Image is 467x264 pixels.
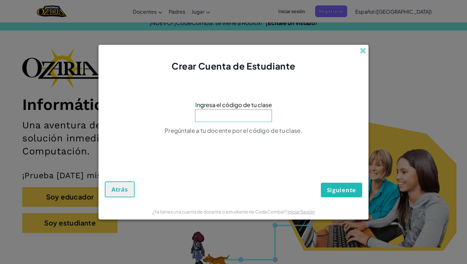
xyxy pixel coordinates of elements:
[195,100,272,109] span: Ingresa el código de tu clase
[112,186,128,193] span: Atrás
[321,183,362,197] button: Siguiente
[152,209,288,214] span: ¿Ya tienes una cuenta de docente o estudiante de CodeCombat?
[165,127,302,134] span: Pregúntale a tu docente por el código de tu clase.
[172,60,295,71] span: Crear Cuenta de Estudiante
[327,186,356,194] span: Siguiente
[288,209,315,214] a: Iniciar Sesión
[105,181,135,197] button: Atrás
